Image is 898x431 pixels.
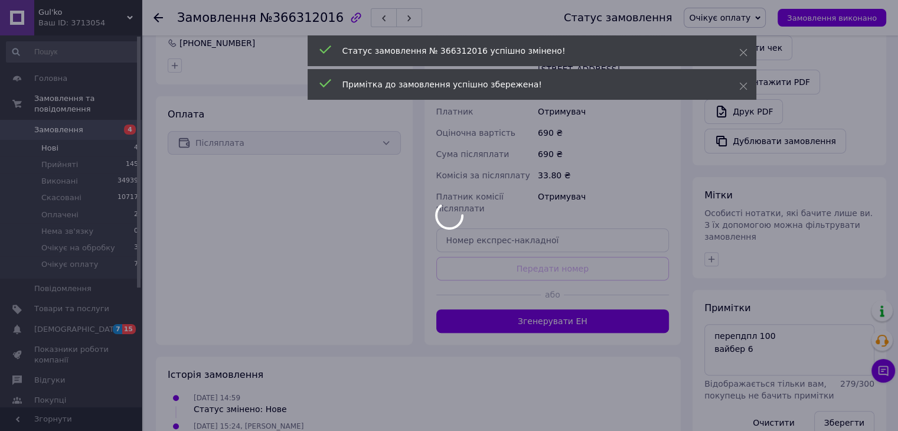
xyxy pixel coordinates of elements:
[134,143,138,154] span: 4
[154,12,163,24] div: Повернутися назад
[535,122,671,143] div: 690 ₴
[342,45,710,57] div: Статус замовлення № 366312016 успішно змінено!
[117,176,138,187] span: 34939
[194,403,287,415] div: Статус змінено: Нове
[177,11,256,25] span: Замовлення
[34,93,142,115] span: Замовлення та повідомлення
[436,107,474,116] span: Платник
[41,226,93,237] span: Нема зв'язку
[535,165,671,186] div: 33.80 ₴
[342,79,710,90] div: Примітка до замовлення успішно збережена!
[704,99,783,124] a: Друк PDF
[34,73,67,84] span: Головна
[41,243,115,253] span: Очікує на обробку
[436,128,515,138] span: Оціночна вартість
[787,14,877,22] span: Замовлення виконано
[194,394,240,402] span: [DATE] 14:59
[124,125,136,135] span: 4
[34,324,122,335] span: [DEMOGRAPHIC_DATA]
[704,324,874,375] textarea: перепдпл 100 вайбер 6
[704,129,846,154] button: Дублювати замовлення
[6,41,139,63] input: Пошук
[535,186,671,219] div: Отримувач
[41,143,58,154] span: Нові
[436,228,670,252] input: Номер експрес-накладної
[704,208,873,241] span: Особисті нотатки, які бачите лише ви. З їх допомогою можна фільтрувати замовлення
[168,109,204,120] span: Оплата
[34,395,66,406] span: Покупці
[41,176,78,187] span: Виконані
[34,283,92,294] span: Повідомлення
[41,259,98,270] span: Очікує оплату
[134,210,138,220] span: 2
[134,259,138,270] span: 7
[134,243,138,253] span: 3
[38,18,142,28] div: Ваш ID: 3713054
[704,70,820,94] a: Завантажити PDF
[41,159,78,170] span: Прийняті
[178,37,256,49] div: [PHONE_NUMBER]
[564,12,672,24] div: Статус замовлення
[840,379,874,388] span: 279 / 300
[34,375,65,386] span: Відгуки
[38,7,127,18] span: Gul'ko
[871,359,895,383] button: Чат з покупцем
[34,303,109,314] span: Товари та послуги
[436,309,670,333] button: Згенерувати ЕН
[117,192,138,203] span: 10717
[436,171,530,180] span: Комісія за післяплату
[168,369,263,380] span: Історія замовлення
[122,324,136,334] span: 15
[436,149,510,159] span: Сума післяплати
[194,422,303,430] span: [DATE] 15:24, [PERSON_NAME]
[126,159,138,170] span: 145
[541,289,564,301] span: або
[41,210,79,220] span: Оплачені
[704,190,733,201] span: Мітки
[535,101,671,122] div: Отримувач
[41,192,81,203] span: Скасовані
[704,379,834,400] span: Відображається тільки вам, покупець не бачить примітки
[134,226,138,237] span: 0
[704,302,750,314] span: Примітки
[436,192,504,213] span: Платник комісії післяплати
[260,11,344,25] span: №366312016
[689,13,750,22] span: Очікує оплату
[34,344,109,365] span: Показники роботи компанії
[535,143,671,165] div: 690 ₴
[113,324,122,334] span: 7
[34,125,83,135] span: Замовлення
[778,9,886,27] button: Замовлення виконано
